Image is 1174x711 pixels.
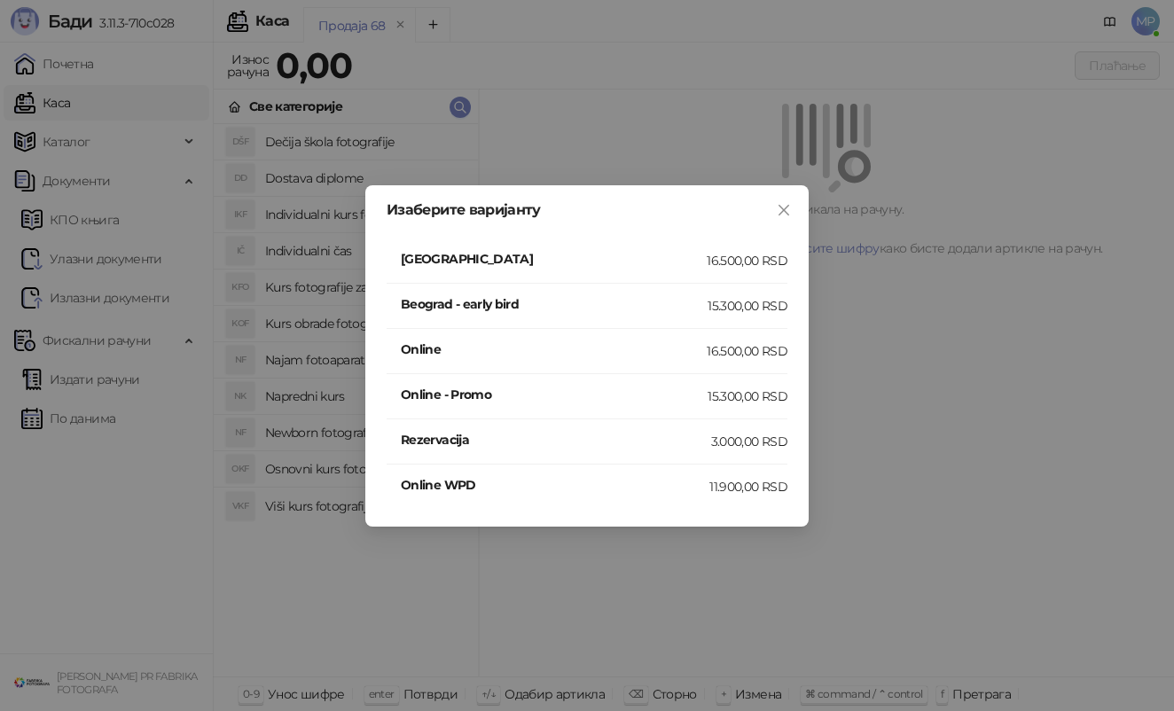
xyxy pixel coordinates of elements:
[401,430,711,449] h4: Rezervacija
[777,203,791,217] span: close
[401,249,707,269] h4: [GEOGRAPHIC_DATA]
[708,387,787,406] div: 15.300,00 RSD
[770,203,798,217] span: Close
[401,340,707,359] h4: Online
[708,296,787,316] div: 15.300,00 RSD
[770,196,798,224] button: Close
[707,251,787,270] div: 16.500,00 RSD
[401,385,708,404] h4: Online - Promo
[709,477,787,496] div: 11.900,00 RSD
[711,432,787,451] div: 3.000,00 RSD
[387,203,787,217] div: Изаберите варијанту
[707,341,787,361] div: 16.500,00 RSD
[401,475,709,495] h4: Online WPD
[401,294,708,314] h4: Beograd - early bird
